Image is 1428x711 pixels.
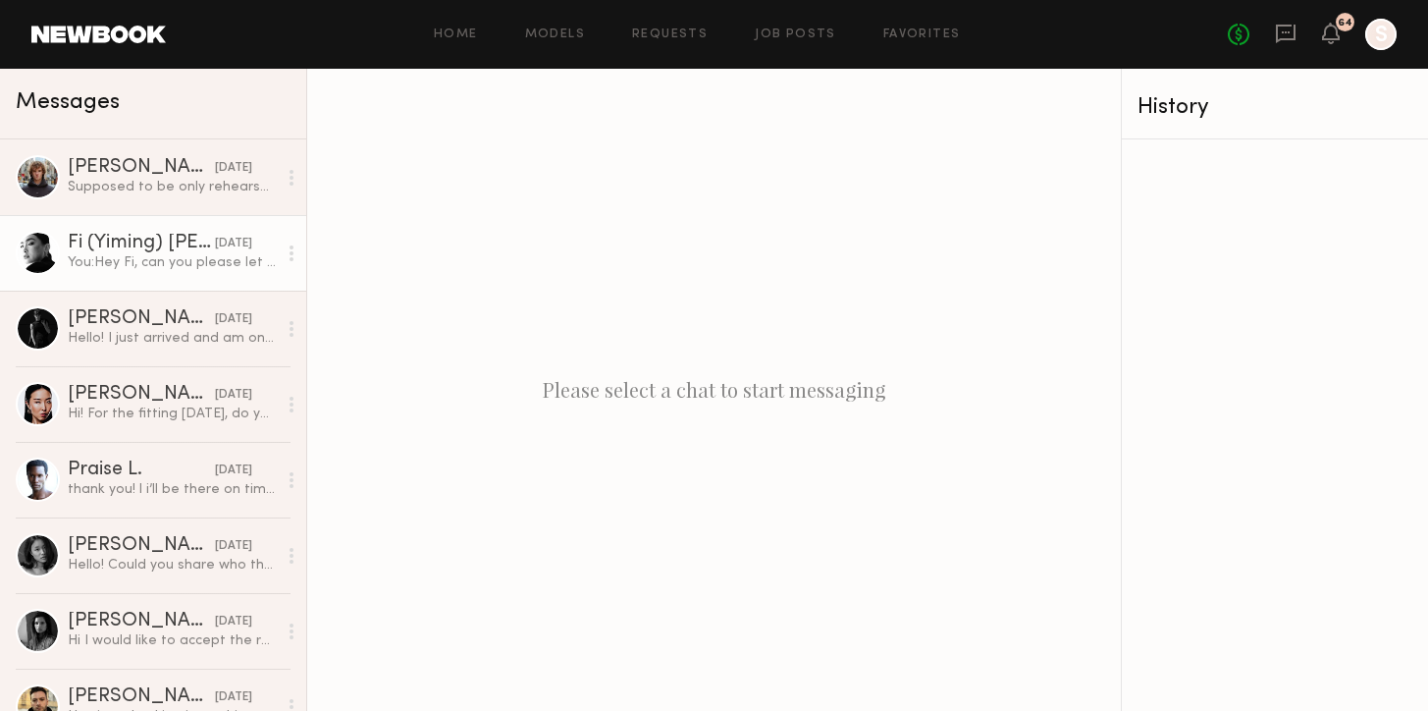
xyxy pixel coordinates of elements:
div: You: Hey Fi, can you please let me know your eta? [68,253,277,272]
div: Please select a chat to start messaging [307,69,1121,711]
div: thank you! l i’ll be there on time :)) [68,480,277,499]
span: Messages [16,91,120,114]
a: Requests [632,28,708,41]
div: [PERSON_NAME] [68,385,215,405]
div: Hi! For the fitting [DATE], do you need us for the whole time or can we come in whenever during t... [68,405,277,423]
div: [DATE] [215,613,252,631]
div: History [1137,96,1412,119]
div: 64 [1338,18,1352,28]
div: Fi (Yiming) [PERSON_NAME] [68,234,215,253]
div: [PERSON_NAME] [68,309,215,329]
div: [DATE] [215,159,252,178]
div: [DATE] [215,462,252,480]
a: Job Posts [755,28,836,41]
div: Hello! Could you share who the designers will be please [68,556,277,574]
div: [PERSON_NAME] [68,536,215,556]
div: Praise L. [68,461,215,480]
div: [DATE] [215,235,252,253]
div: [DATE] [215,688,252,707]
div: Supposed to be only rehearsal [DATE]* [68,178,277,196]
a: S [1365,19,1397,50]
a: Home [434,28,478,41]
div: [PERSON_NAME] [68,158,215,178]
div: [PERSON_NAME] [68,612,215,631]
div: [DATE] [215,310,252,329]
div: [PERSON_NAME] [68,687,215,707]
a: Favorites [883,28,961,41]
div: Hi I would like to accept the request could you give me more details please [68,631,277,650]
div: [DATE] [215,386,252,405]
div: Hello! I just arrived and am on the 5th floor [68,329,277,348]
a: Models [525,28,585,41]
div: [DATE] [215,537,252,556]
